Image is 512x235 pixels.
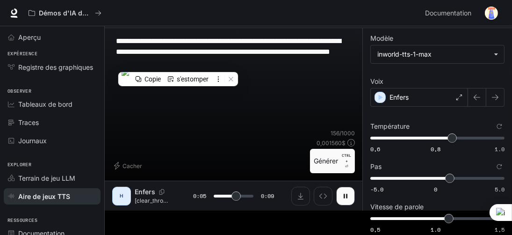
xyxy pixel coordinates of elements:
font: Enfers [135,188,155,196]
font: Registre des graphiques [18,63,93,71]
font: -5.0 [370,185,383,193]
a: Registre des graphiques [4,59,101,75]
font: 1.0 [431,226,440,234]
font: Explorer [7,162,31,168]
font: 1,5 [495,226,505,234]
a: Aperçu [4,29,101,45]
button: Tous les espaces de travail [24,4,106,22]
button: Avatar de l'utilisateur [482,4,501,22]
font: Journaux [18,137,47,145]
font: 5.0 [495,185,505,193]
button: Inspecter [314,187,332,206]
font: 0 [434,185,437,193]
font: Expérience [7,51,37,57]
font: Démos d'IA dans le monde réel [39,9,140,17]
button: Cacher [112,158,146,173]
font: Voix [370,77,383,85]
font: H [120,193,123,198]
font: 0,6 [370,145,380,153]
font: 0,5 [370,226,380,234]
font: Température [370,122,410,130]
font: Aperçu [18,33,41,41]
div: inworld-tts-1-max [371,45,504,63]
font: Cacher [123,162,142,169]
font: CTRL + [342,153,351,163]
button: GénérerCTRL +⏎ [310,149,355,173]
font: ⏎ [345,164,348,169]
a: Journaux [4,132,101,149]
font: 0:05 [193,192,206,200]
a: Documentation [421,4,478,22]
font: Aire de jeux TTS [18,192,70,200]
font: Observer [7,88,31,94]
button: Réinitialiser aux paramètres par défaut [494,121,505,132]
font: Documentation [425,9,471,17]
font: inworld-tts-1-max [377,50,432,58]
img: Avatar de l'utilisateur [485,7,498,20]
font: 0,8 [431,145,440,153]
font: Terrain de jeu LLM [18,174,75,182]
font: 0:09 [261,192,274,200]
a: Terrain de jeu LLM [4,170,101,186]
font: Pas [370,162,382,170]
button: Télécharger l'audio [291,187,310,206]
font: Tableaux de bord [18,100,72,108]
a: Traces [4,114,101,131]
font: Modèle [370,34,393,42]
button: Réinitialiser aux paramètres par défaut [494,162,505,172]
font: Enfers [389,93,409,101]
font: 1.0 [495,145,505,153]
font: Traces [18,118,39,126]
button: Copier l'identifiant vocal [155,189,168,195]
a: Tableaux de bord [4,96,101,112]
font: Générer [314,157,338,165]
button: Réinitialiser aux paramètres par défaut [494,202,505,212]
a: Aire de jeux TTS [4,188,101,205]
font: Vitesse de parole [370,203,424,211]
